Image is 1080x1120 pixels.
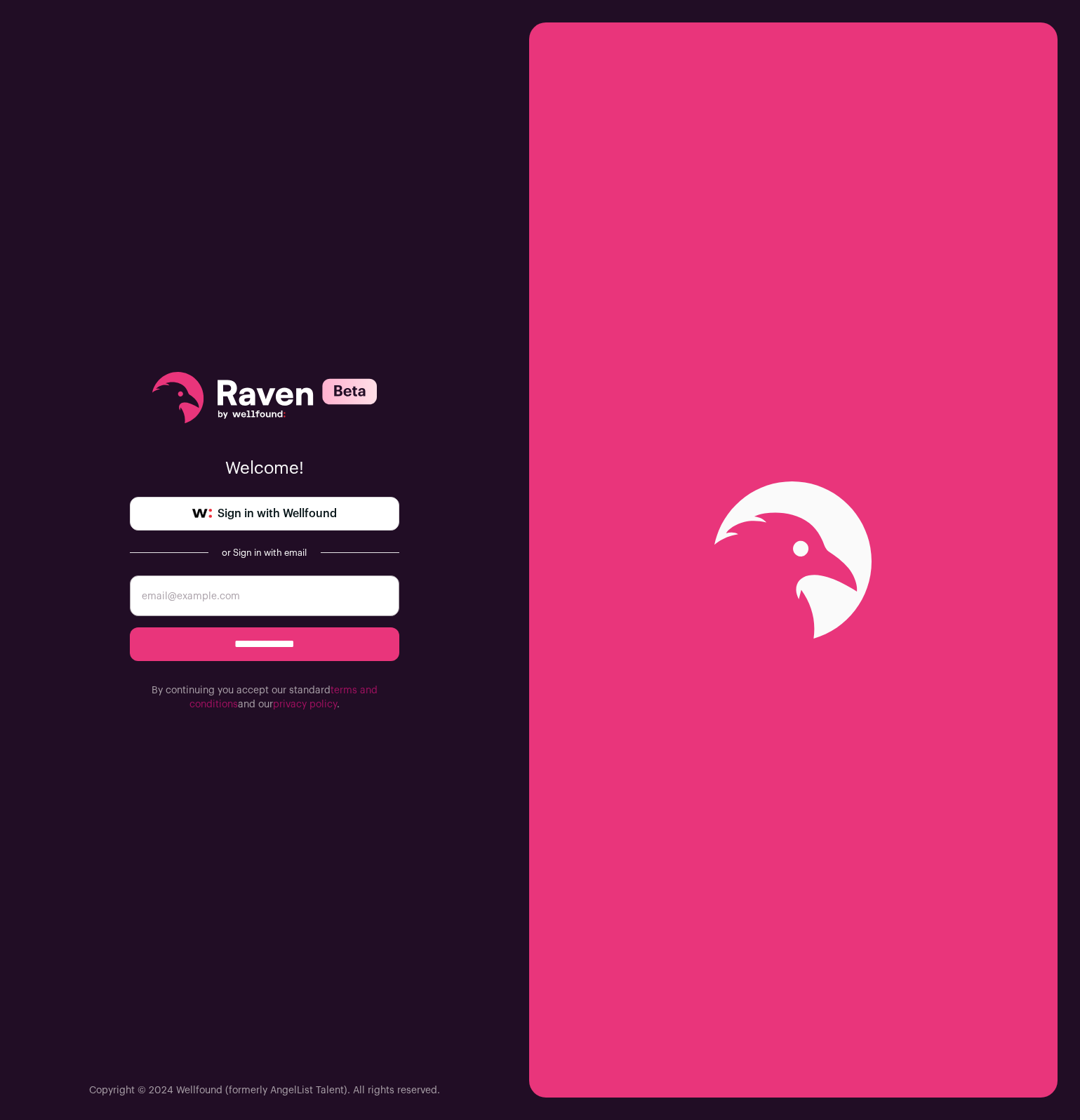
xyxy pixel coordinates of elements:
div: or Sign in with email [220,547,309,559]
p: Welcome! [130,458,399,480]
p: Copyright © 2024 Wellfound (formerly AngelList Talent). All rights reserved. [89,1084,440,1098]
a: privacy policy [273,700,337,709]
p: By continuing you accept our standard and our . [130,684,399,712]
span: Sign in with Wellfound [218,505,337,522]
img: wellfound-symbol-flush-black-fb3c872781a75f747ccb3a119075da62bfe97bd399995f84a933054e44a575c4.png [192,509,212,519]
input: email@example.com [130,575,399,616]
a: terms and conditions [189,686,378,709]
a: Sign in with Wellfound [130,497,399,531]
